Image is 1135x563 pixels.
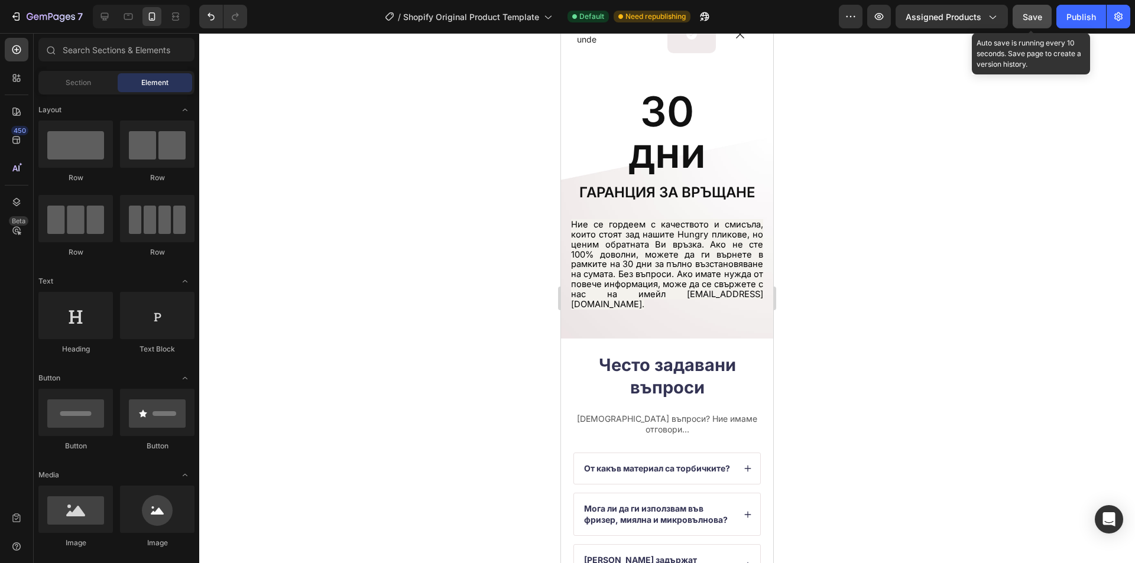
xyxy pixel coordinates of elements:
span: Toggle open [176,466,194,484]
span: Layout [38,105,61,115]
div: Publish [1066,11,1096,23]
span: Button [38,373,60,383]
button: 7 [5,5,88,28]
div: Row [120,173,194,183]
p: [PERSON_NAME] задържат миризми или петна? [23,522,171,543]
div: Beta [9,216,28,226]
span: / [398,11,401,23]
span: Assigned Products [906,11,981,23]
span: Element [141,77,168,88]
span: Save [1023,12,1042,22]
input: Search Sections & Elements [38,38,194,61]
div: Image [120,538,194,548]
span: Toggle open [176,272,194,291]
p: [DEMOGRAPHIC_DATA] въпроси? Ние имаме отговори... [13,380,199,402]
span: Shopify Original Product Template [403,11,539,23]
div: Row [120,247,194,258]
div: 450 [11,126,28,135]
p: гаранция за връщане [18,152,194,167]
span: Section [66,77,91,88]
span: Ние се гордеем с качеството и смисъла, които стоят зад нашите Hungry пликове, но ценим обратната ... [10,186,202,276]
span: Toggle open [176,100,194,119]
div: Button [120,441,194,451]
div: Row [38,173,113,183]
div: Text Block [120,344,194,354]
button: Assigned Products [896,5,1008,28]
h2: Често задавани въпроси [12,320,200,366]
span: Text [38,276,53,287]
h2: 30 дни [9,57,203,142]
div: Heading [38,344,113,354]
div: Button [38,441,113,451]
span: Default [579,11,604,22]
span: Toggle open [176,369,194,388]
p: 7 [77,9,83,24]
div: Image [38,538,113,548]
div: Open Intercom Messenger [1095,505,1123,533]
div: Undo/Redo [199,5,247,28]
p: От какъв материал са торбичките? [23,430,169,441]
span: Need republishing [625,11,686,22]
span: Media [38,470,59,480]
p: Мога ли да ги използвам във фризер, миялна и микровълнова? [23,470,171,492]
div: Row [38,247,113,258]
iframe: Design area [561,33,773,563]
button: Save [1013,5,1052,28]
button: Publish [1056,5,1106,28]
